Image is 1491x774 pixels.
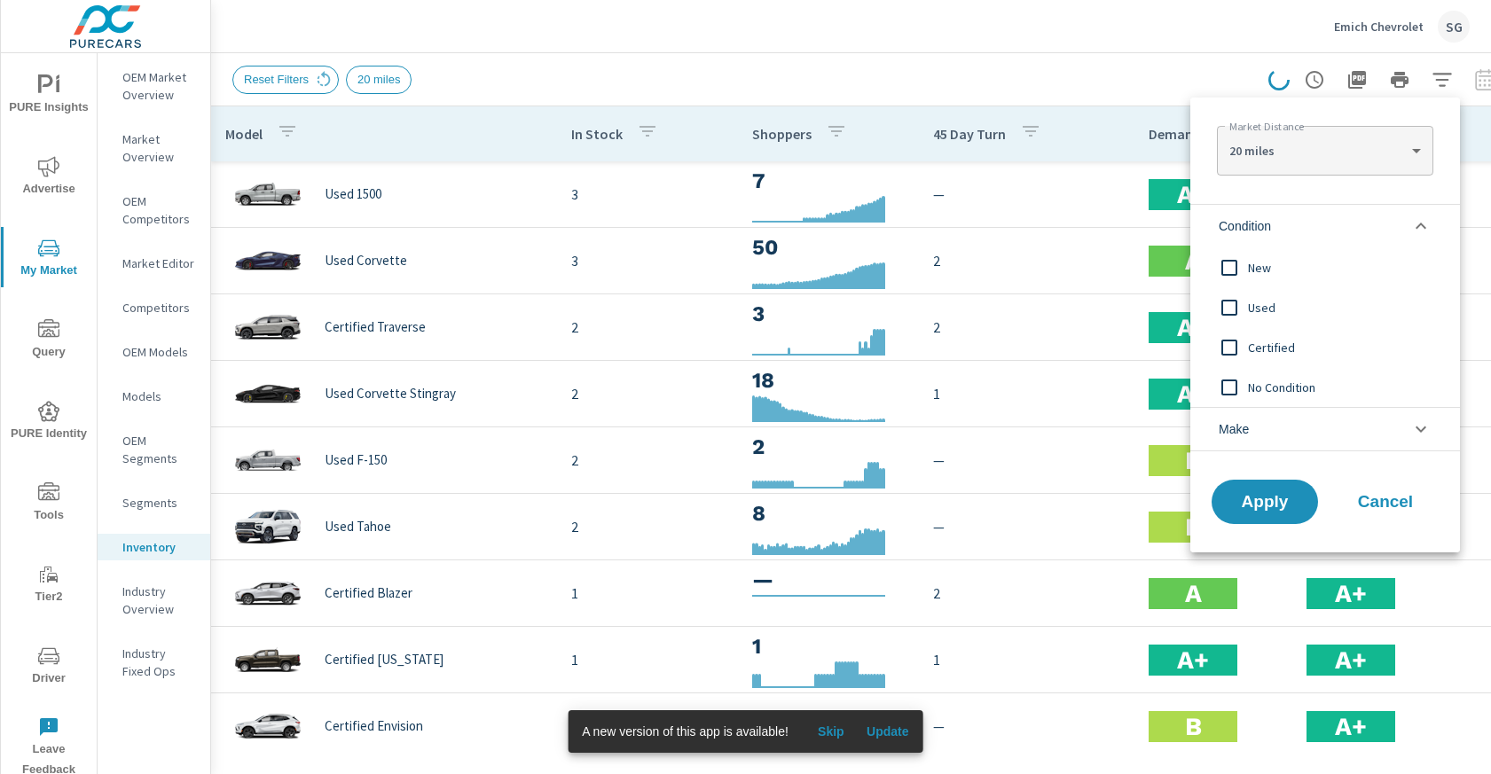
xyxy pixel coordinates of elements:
[1212,480,1318,524] button: Apply
[1219,408,1249,450] span: Make
[1190,327,1456,367] div: Certified
[1248,297,1442,318] span: Used
[1190,197,1460,458] ul: filter options
[1229,143,1404,159] p: 20 miles
[1190,247,1456,287] div: New
[1248,257,1442,278] span: New
[1229,494,1300,510] span: Apply
[1190,287,1456,327] div: Used
[1332,480,1439,524] button: Cancel
[1248,337,1442,358] span: Certified
[1190,367,1456,407] div: No Condition
[1217,133,1432,168] div: 20 miles
[1350,494,1421,510] span: Cancel
[1219,205,1271,247] span: Condition
[1248,377,1442,398] span: No Condition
